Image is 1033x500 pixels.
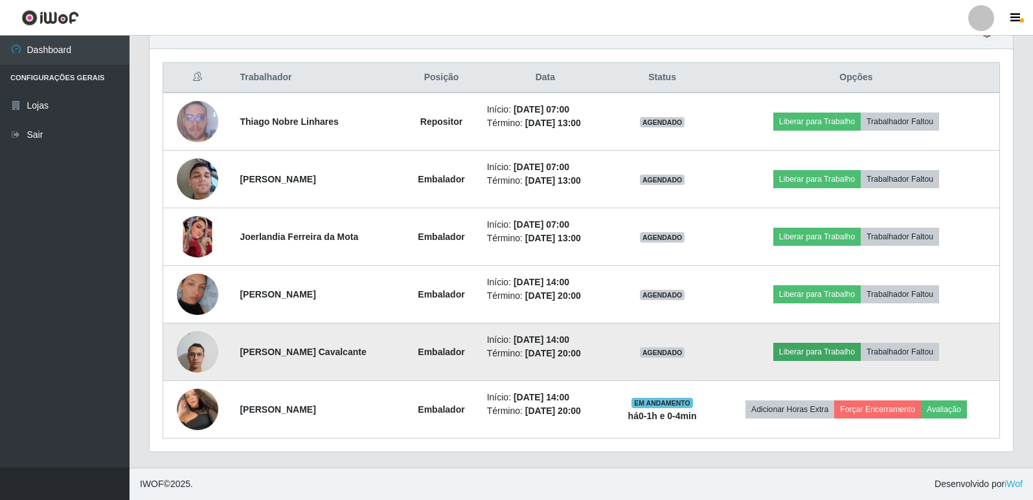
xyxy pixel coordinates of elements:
[514,104,569,114] time: [DATE] 07:00
[713,63,1000,93] th: Opções
[921,400,967,418] button: Avaliação
[487,404,604,418] li: Término:
[21,10,79,26] img: CoreUI Logo
[611,63,713,93] th: Status
[640,290,685,300] span: AGENDADO
[773,228,861,246] button: Liberar para Trabalho
[631,398,693,408] span: EM ANDAMENTO
[773,113,861,131] button: Liberar para Trabalho
[232,63,403,93] th: Trabalhador
[640,175,685,185] span: AGENDADO
[487,232,604,245] li: Término:
[514,162,569,172] time: [DATE] 07:00
[525,406,581,416] time: [DATE] 20:00
[861,113,939,131] button: Trabalhador Faltou
[240,232,358,242] strong: Joerlandia Ferreira da Mota
[177,142,218,216] img: 1758234881040.jpeg
[240,289,315,299] strong: [PERSON_NAME]
[861,170,939,188] button: Trabalhador Faltou
[935,477,1023,491] span: Desenvolvido por
[240,347,366,357] strong: [PERSON_NAME] Cavalcante
[514,219,569,230] time: [DATE] 07:00
[861,285,939,303] button: Trabalhador Faltou
[1005,479,1023,489] a: iWof
[628,411,697,421] strong: há 0-1 h e 0-4 min
[177,94,218,149] img: 1758630323839.jpeg
[525,290,581,301] time: [DATE] 20:00
[514,277,569,287] time: [DATE] 14:00
[418,289,464,299] strong: Embalador
[487,218,604,232] li: Início:
[640,232,685,243] span: AGENDADO
[140,479,164,489] span: IWOF
[487,347,604,360] li: Término:
[418,232,464,242] strong: Embalador
[487,333,604,347] li: Início:
[861,228,939,246] button: Trabalhador Faltou
[640,347,685,358] span: AGENDADO
[525,175,581,186] time: [DATE] 13:00
[487,174,604,188] li: Término:
[487,276,604,289] li: Início:
[861,343,939,361] button: Trabalhador Faltou
[773,170,861,188] button: Liberar para Trabalho
[640,117,685,127] span: AGENDADO
[773,343,861,361] button: Liberar para Trabalho
[418,347,464,357] strong: Embalador
[177,373,218,446] img: 1758278532969.jpeg
[177,191,218,283] img: 1758623754475.jpeg
[420,116,462,127] strong: Repositor
[487,391,604,404] li: Início:
[514,334,569,345] time: [DATE] 14:00
[834,400,921,418] button: Forçar Encerramento
[487,103,604,116] li: Início:
[525,348,581,358] time: [DATE] 20:00
[479,63,611,93] th: Data
[514,392,569,402] time: [DATE] 14:00
[525,118,581,128] time: [DATE] 13:00
[177,257,218,331] img: 1755853251754.jpeg
[177,324,218,379] img: 1758567902036.jpeg
[525,233,581,243] time: [DATE] 13:00
[140,477,193,491] span: © 2025 .
[418,174,464,184] strong: Embalador
[487,289,604,303] li: Término:
[240,116,338,127] strong: Thiago Nobre Linhares
[418,404,464,415] strong: Embalador
[240,404,315,415] strong: [PERSON_NAME]
[487,116,604,130] li: Término:
[403,63,479,93] th: Posição
[240,174,315,184] strong: [PERSON_NAME]
[487,160,604,174] li: Início:
[773,285,861,303] button: Liberar para Trabalho
[745,400,834,418] button: Adicionar Horas Extra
